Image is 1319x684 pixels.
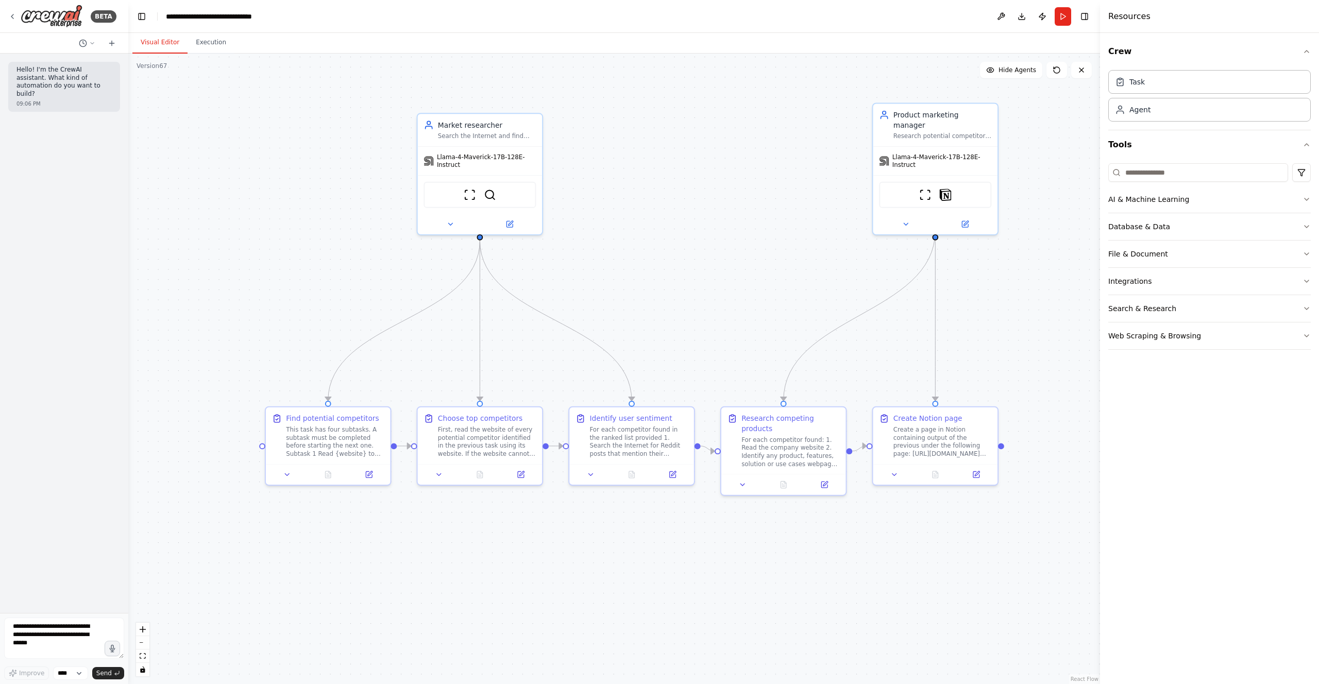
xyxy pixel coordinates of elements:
img: SerperDevTool [484,189,496,201]
button: No output available [459,469,501,481]
div: Research competing productsFor each competitor found: 1. Read the company website 2. Identify any... [720,406,847,496]
button: Open in side panel [481,218,538,230]
div: 09:06 PM [16,100,112,108]
img: Notion [939,189,952,201]
div: Market researcherSearch the Internet and find information regarding companies and products based ... [417,113,544,235]
button: Database & Data [1108,213,1311,240]
div: This task has four subtasks. A subtask must be completed before starting the next one. Subtask 1 ... [286,425,384,458]
img: Logo [21,5,82,28]
button: fit view [136,649,149,663]
button: Web Scraping & Browsing [1108,322,1311,349]
button: Improve [4,666,49,680]
button: AI & Machine Learning [1108,186,1311,213]
div: For each competitor found in the ranked list provided 1. Search the Internet for Reddit posts tha... [589,425,688,458]
button: No output available [307,469,349,481]
div: Identify user sentiment [589,414,672,424]
img: ScrapeWebsiteTool [464,189,476,201]
div: Crew [1108,66,1311,130]
button: Execution [188,32,234,54]
button: Hide Agents [980,62,1042,78]
button: File & Document [1108,241,1311,267]
button: Start a new chat [104,37,120,49]
g: Edge from 99900368-ee72-4bd6-bec0-ee56d4d8174d to 62e79998-bc46-4eaf-8c0a-56b8c8b8c6a2 [323,241,485,401]
div: Identify user sentimentFor each competitor found in the ranked list provided 1. Search the Intern... [568,406,695,486]
button: Click to speak your automation idea [105,641,120,656]
g: Edge from 99900368-ee72-4bd6-bec0-ee56d4d8174d to a67efed6-de4c-48d7-93e6-7af0ac51bd89 [475,241,485,401]
div: For each competitor found: 1. Read the company website 2. Identify any product, features, solutio... [741,436,840,468]
img: ScrapeWebsiteTool [919,189,932,201]
g: Edge from 33082f6c-29fc-499c-9680-201c5e92bd2a to ad41db11-dec4-426f-b376-744326582841 [701,441,715,456]
div: Find potential competitorsThis task has four subtasks. A subtask must be completed before startin... [265,406,392,486]
button: Open in side panel [959,469,993,481]
div: Research potential competitors to understand how competitive their products are based on their pr... [893,132,992,140]
button: No output available [762,478,805,491]
a: React Flow attribution [1071,676,1098,682]
button: Open in side panel [936,218,993,230]
div: Task [1129,77,1145,87]
div: Find potential competitors [286,414,379,424]
span: Llama-4-Maverick-17B-128E-Instruct [892,153,991,169]
p: Hello! I'm the CrewAI assistant. What kind of automation do you want to build? [16,66,112,98]
button: Open in side panel [351,469,386,481]
button: Tools [1108,130,1311,159]
button: Open in side panel [503,469,538,481]
button: zoom in [136,623,149,636]
div: Market researcher [438,120,536,130]
div: Search the Internet and find information regarding companies and products based on their descript... [438,132,536,140]
button: Integrations [1108,268,1311,295]
g: Edge from e22ae5e0-738f-467a-ae9b-fe5d145b7dfe to 09a5112f-59b7-4ab0-9b94-382567540bfa [930,230,940,401]
g: Edge from 99900368-ee72-4bd6-bec0-ee56d4d8174d to 33082f6c-29fc-499c-9680-201c5e92bd2a [475,241,637,401]
nav: breadcrumb [166,11,282,22]
div: Create a page in Notion containing output of the previous under the following page: [URL][DOMAIN_... [893,425,992,458]
div: Product marketing manager [893,110,992,130]
h4: Resources [1108,10,1151,23]
button: Search & Research [1108,295,1311,322]
button: zoom out [136,636,149,649]
g: Edge from 62e79998-bc46-4eaf-8c0a-56b8c8b8c6a2 to a67efed6-de4c-48d7-93e6-7af0ac51bd89 [397,441,411,451]
button: No output available [914,469,957,481]
button: Hide left sidebar [134,9,149,24]
button: No output available [610,469,653,481]
button: Open in side panel [807,478,841,491]
button: Send [92,667,124,679]
div: BETA [91,10,116,23]
div: First, read the website of every potential competitor identified in the previous task using its w... [438,425,536,458]
div: Create Notion pageCreate a page in Notion containing output of the previous under the following p... [872,406,999,486]
g: Edge from ad41db11-dec4-426f-b376-744326582841 to 09a5112f-59b7-4ab0-9b94-382567540bfa [852,441,866,456]
div: Tools [1108,159,1311,358]
button: Visual Editor [132,32,188,54]
div: Research competing products [741,414,840,434]
button: Switch to previous chat [75,37,99,49]
span: Hide Agents [999,66,1036,74]
div: Choose top competitors [438,414,522,424]
div: Version 67 [137,62,167,70]
button: Open in side panel [655,469,690,481]
span: Improve [19,669,44,677]
g: Edge from a67efed6-de4c-48d7-93e6-7af0ac51bd89 to 33082f6c-29fc-499c-9680-201c5e92bd2a [549,441,563,451]
div: Choose top competitorsFirst, read the website of every potential competitor identified in the pre... [417,406,544,486]
button: Hide right sidebar [1077,9,1092,24]
span: Llama-4-Maverick-17B-128E-Instruct [437,153,536,169]
g: Edge from e22ae5e0-738f-467a-ae9b-fe5d145b7dfe to ad41db11-dec4-426f-b376-744326582841 [779,230,940,401]
div: Product marketing managerResearch potential competitors to understand how competitive their produ... [872,103,999,235]
div: React Flow controls [136,623,149,676]
div: Agent [1129,105,1151,115]
button: Crew [1108,37,1311,66]
span: Send [96,669,112,677]
button: toggle interactivity [136,663,149,676]
div: Create Notion page [893,414,962,424]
